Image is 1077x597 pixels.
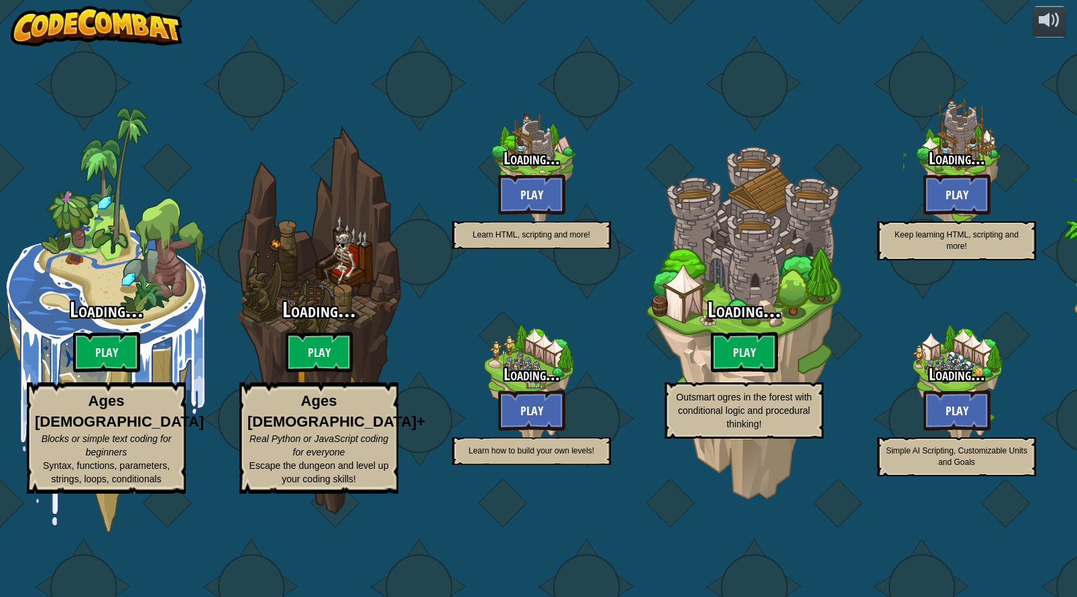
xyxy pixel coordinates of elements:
[11,6,182,46] img: CodeCombat - Learn how to code by playing a game
[1033,6,1066,38] button: Adjust volume
[249,433,388,457] span: Real Python or JavaScript coding for everyone
[886,446,1027,467] span: Simple AI Scripting, Customizable Units and Goals
[73,332,140,372] btn: Play
[473,230,590,239] span: Learn HTML, scripting and more!
[850,280,1063,493] div: Complete previous world to unlock
[425,280,638,493] div: Complete previous world to unlock
[35,392,204,430] strong: Ages [DEMOGRAPHIC_DATA]
[929,147,985,170] span: Loading...
[249,460,389,484] span: Escape the dungeon and level up your coding skills!
[923,174,990,215] button: Play
[213,107,425,533] div: Complete previous world to unlock
[70,295,144,324] span: Loading...
[676,392,811,429] span: Outsmart ogres in the forest with conditional logic and procedural thinking!
[504,147,560,170] span: Loading...
[711,332,778,372] btn: Play
[43,460,170,484] span: Syntax, functions, parameters, strings, loops, conditionals
[469,446,594,455] span: Learn how to build your own levels!
[504,363,560,386] span: Loading...
[707,295,781,324] span: Loading...
[42,433,172,457] span: Blocks or simple text coding for beginners
[929,363,985,386] span: Loading...
[425,64,638,277] div: Complete previous world to unlock
[286,332,353,372] btn: Play
[498,174,565,215] button: Play
[638,107,850,533] div: Complete previous world to unlock
[895,230,1019,251] span: Keep learning HTML, scripting and more!
[498,390,565,431] button: Play
[247,392,425,430] strong: Ages [DEMOGRAPHIC_DATA]+
[282,295,356,324] span: Loading...
[850,64,1063,277] div: Complete previous world to unlock
[923,390,990,431] button: Play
